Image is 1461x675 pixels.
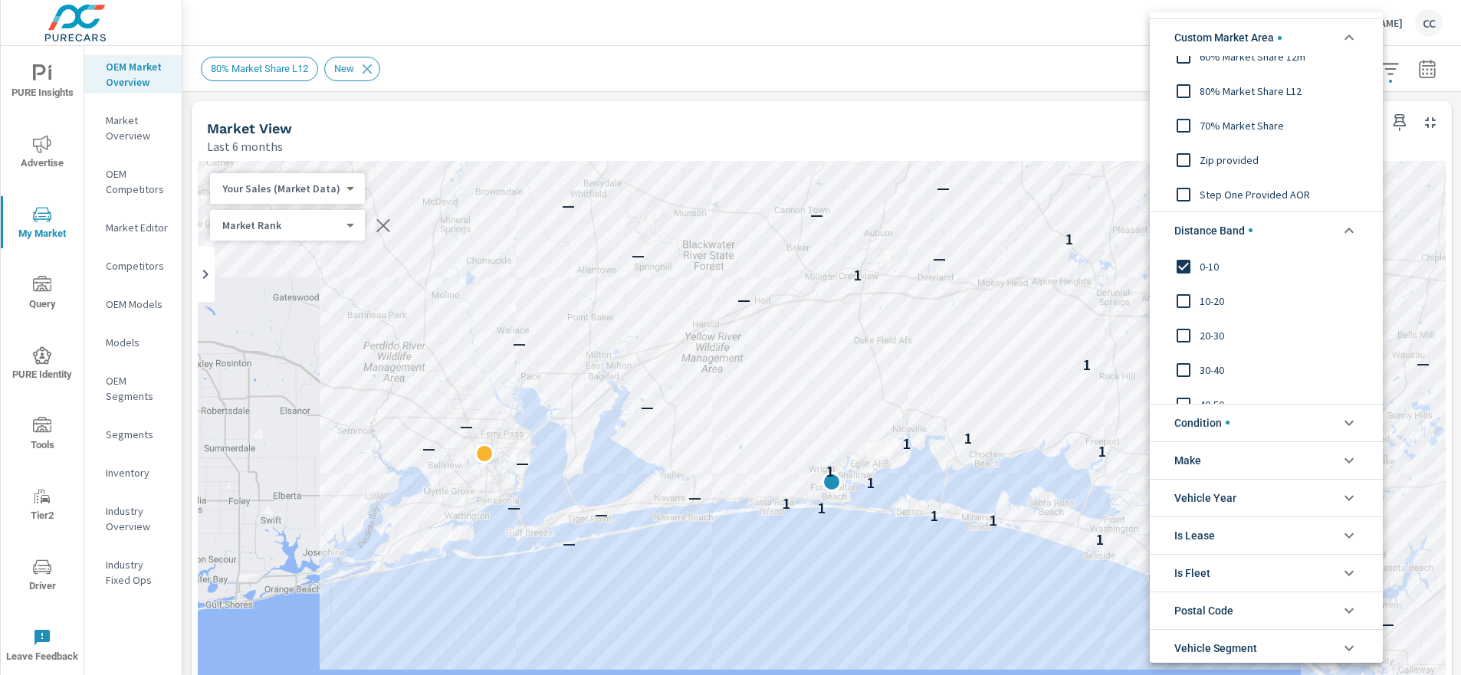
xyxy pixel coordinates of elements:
[1200,151,1367,169] span: Zip provided
[1200,116,1367,135] span: 70% Market Share
[1150,12,1383,673] ul: filter options
[1150,249,1380,283] div: 0-10
[1150,387,1380,421] div: 40-50
[1200,360,1367,378] span: 30-40
[1174,19,1282,56] span: Custom Market Area
[1150,352,1380,387] div: 30-40
[1174,630,1257,667] span: Vehicle Segment
[1200,82,1367,100] span: 80% Market Share L12
[1150,283,1380,318] div: 10-20
[1174,517,1215,554] span: Is Lease
[1150,318,1380,352] div: 20-30
[1150,74,1380,108] div: 80% Market Share L12
[1200,395,1367,413] span: 40-50
[1174,442,1201,479] span: Make
[1150,108,1380,143] div: 70% Market Share
[1200,326,1367,344] span: 20-30
[1174,555,1210,591] span: Is Fleet
[1200,257,1367,275] span: 0-10
[1150,143,1380,177] div: Zip provided
[1200,48,1367,66] span: 60% Market Share 12m
[1150,177,1380,211] div: Step One Provided AOR
[1174,480,1236,516] span: Vehicle Year
[1200,291,1367,310] span: 10-20
[1174,405,1230,441] span: Condition
[1200,185,1367,204] span: Step One Provided AOR
[1174,212,1253,249] span: Distance Band
[1150,39,1380,74] div: 60% Market Share 12m
[1174,592,1233,629] span: Postal Code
